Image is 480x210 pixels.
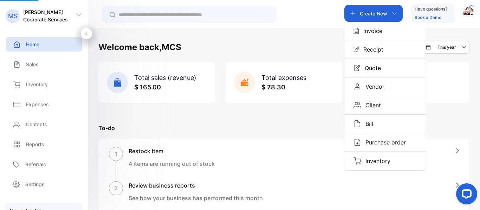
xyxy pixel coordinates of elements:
[23,8,75,23] p: [PERSON_NAME] Corporate Services
[25,181,45,188] p: Settings
[450,181,480,210] iframe: LiveChat chat widget
[359,45,383,54] p: Receipt
[415,15,441,20] a: Book a Demo
[129,147,215,155] h1: Restock item
[98,41,181,54] h1: Welcome back, MCS
[353,120,361,128] img: Icon
[8,12,18,21] p: MS
[134,83,161,91] span: $ 165.00
[26,141,44,148] p: Reports
[129,194,263,202] p: See how your business has performed this month
[353,47,359,52] img: Icon
[353,27,359,34] img: Icon
[353,101,361,109] img: Icon
[26,81,48,88] p: Inventory
[361,101,381,109] p: Client
[361,64,381,72] p: Quote
[261,74,306,81] span: Total expenses
[353,65,361,72] img: Icon
[353,157,361,165] img: Icon
[129,160,215,168] p: 4 items are running out of stock
[98,124,469,132] p: To-do
[26,41,39,48] p: Home
[129,181,263,190] h1: Review business reports
[463,5,474,22] button: avatar
[26,61,39,68] p: Sales
[361,82,384,91] p: Vendor
[361,157,390,165] p: Inventory
[353,138,361,146] img: Icon
[360,10,387,17] p: Create New
[359,27,382,35] p: Invoice
[114,184,118,192] p: 2
[463,7,474,18] img: avatar
[415,6,447,13] p: Have questions?
[361,138,406,147] p: Purchase order
[115,150,117,158] p: 1
[361,120,373,128] p: Bill
[261,83,285,91] span: $ 78.30
[134,74,196,81] span: Total sales (revenue)
[26,121,47,128] p: Contacts
[25,161,46,168] p: Referrals
[437,44,456,50] p: This year
[344,5,403,22] button: Create NewIconInvoiceIconReceiptIconQuoteIconVendorIconClientIconBillIconPurchase orderIconInventory
[353,83,361,90] img: Icon
[420,41,469,54] button: This year
[26,101,49,108] p: Expenses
